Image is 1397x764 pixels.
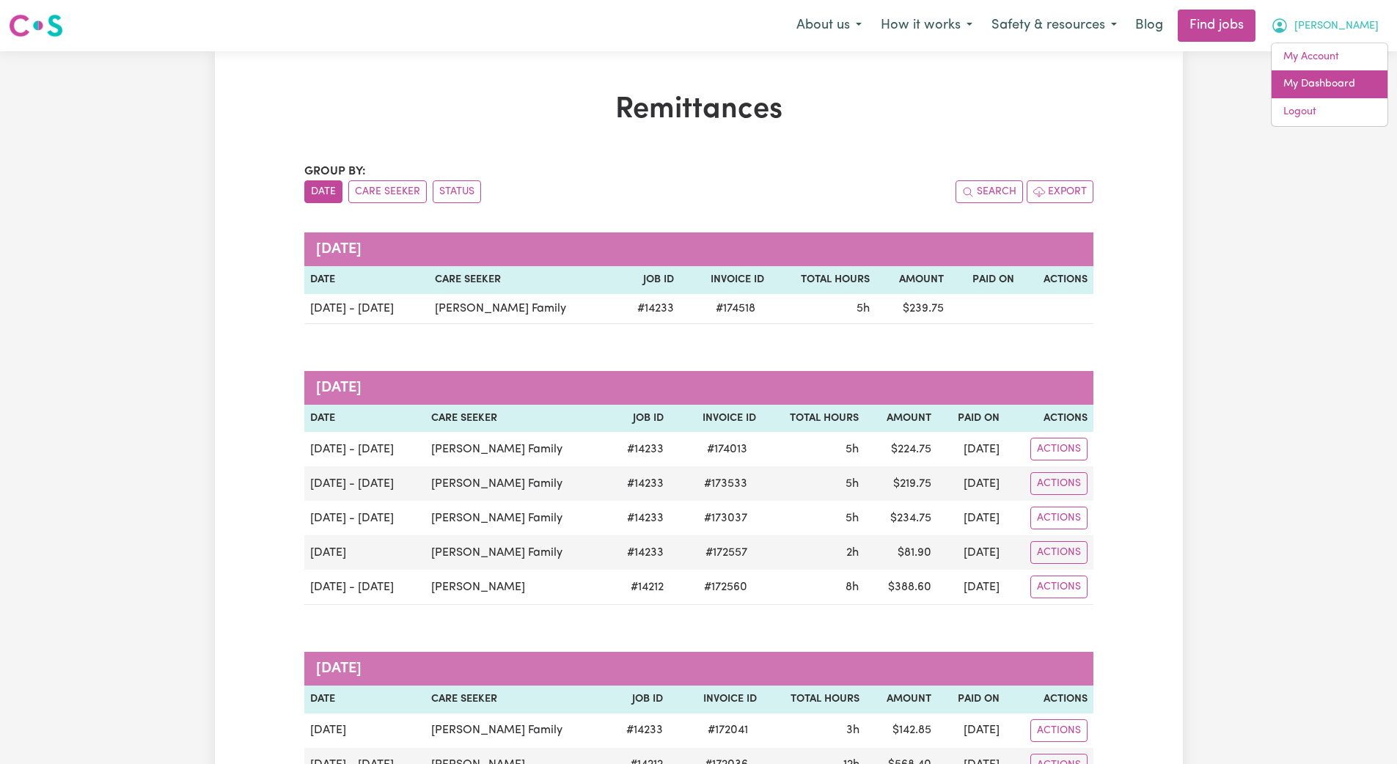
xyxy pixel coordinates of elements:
[616,266,679,294] th: Job ID
[669,686,762,713] th: Invoice ID
[425,405,608,433] th: Care Seeker
[608,501,670,535] td: # 14233
[1005,405,1093,433] th: Actions
[1272,43,1387,71] a: My Account
[770,266,876,294] th: Total Hours
[937,570,1005,605] td: [DATE]
[425,686,607,713] th: Care Seeker
[608,466,670,501] td: # 14233
[1030,438,1088,460] button: Actions
[876,294,950,324] td: $ 239.75
[695,510,756,527] span: # 173037
[607,686,669,713] th: Job ID
[865,713,937,748] td: $ 142.85
[846,724,859,736] span: 3 hours
[429,294,617,324] td: [PERSON_NAME] Family
[304,294,429,324] td: [DATE] - [DATE]
[695,578,756,596] span: # 172560
[1030,472,1088,495] button: Actions
[950,266,1020,294] th: Paid On
[425,432,608,466] td: [PERSON_NAME] Family
[1271,43,1388,127] div: My Account
[304,371,1093,405] caption: [DATE]
[608,570,670,605] td: # 14212
[304,266,429,294] th: Date
[304,180,342,203] button: sort invoices by date
[937,432,1005,466] td: [DATE]
[304,92,1093,128] h1: Remittances
[937,713,1005,748] td: [DATE]
[865,466,936,501] td: $ 219.75
[1020,266,1093,294] th: Actions
[1272,98,1387,126] a: Logout
[865,432,936,466] td: $ 224.75
[876,266,950,294] th: Amount
[699,721,757,739] span: # 172041
[1030,719,1088,742] button: Actions
[425,570,608,605] td: [PERSON_NAME]
[846,547,859,559] span: 2 hours
[937,405,1005,433] th: Paid On
[937,535,1005,570] td: [DATE]
[304,166,366,177] span: Group by:
[1178,10,1255,42] a: Find jobs
[1030,576,1088,598] button: Actions
[304,466,426,501] td: [DATE] - [DATE]
[865,686,937,713] th: Amount
[425,713,607,748] td: [PERSON_NAME] Family
[304,535,426,570] td: [DATE]
[670,405,762,433] th: Invoice ID
[608,405,670,433] th: Job ID
[304,232,1093,266] caption: [DATE]
[304,501,426,535] td: [DATE] - [DATE]
[304,432,426,466] td: [DATE] - [DATE]
[304,570,426,605] td: [DATE] - [DATE]
[846,478,859,490] span: 5 hours
[937,686,1005,713] th: Paid On
[846,581,859,593] span: 8 hours
[762,405,865,433] th: Total Hours
[857,303,870,315] span: 5 hours
[1027,180,1093,203] button: Export
[937,501,1005,535] td: [DATE]
[348,180,427,203] button: sort invoices by care seeker
[956,180,1023,203] button: Search
[304,686,426,713] th: Date
[425,535,608,570] td: [PERSON_NAME] Family
[429,266,617,294] th: Care Seeker
[1005,686,1093,713] th: Actions
[707,300,764,317] span: # 174518
[982,10,1126,41] button: Safety & resources
[1126,10,1172,42] a: Blog
[871,10,982,41] button: How it works
[698,441,756,458] span: # 174013
[608,432,670,466] td: # 14233
[697,544,756,562] span: # 172557
[846,444,859,455] span: 5 hours
[607,713,669,748] td: # 14233
[9,12,63,39] img: Careseekers logo
[1294,18,1379,34] span: [PERSON_NAME]
[304,652,1093,686] caption: [DATE]
[865,570,936,605] td: $ 388.60
[433,180,481,203] button: sort invoices by paid status
[865,405,936,433] th: Amount
[937,466,1005,501] td: [DATE]
[846,513,859,524] span: 5 hours
[425,466,608,501] td: [PERSON_NAME] Family
[1272,70,1387,98] a: My Dashboard
[9,9,63,43] a: Careseekers logo
[616,294,679,324] td: # 14233
[865,501,936,535] td: $ 234.75
[304,405,426,433] th: Date
[304,713,426,748] td: [DATE]
[425,501,608,535] td: [PERSON_NAME] Family
[695,475,756,493] span: # 173533
[763,686,865,713] th: Total Hours
[787,10,871,41] button: About us
[608,535,670,570] td: # 14233
[865,535,936,570] td: $ 81.90
[1030,541,1088,564] button: Actions
[1261,10,1388,41] button: My Account
[1030,507,1088,529] button: Actions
